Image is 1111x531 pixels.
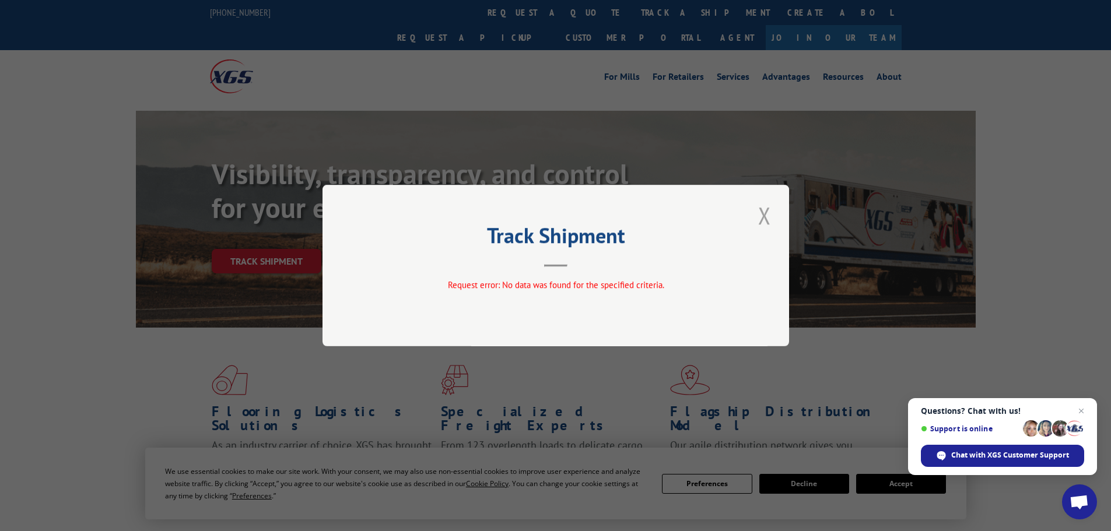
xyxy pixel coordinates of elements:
h2: Track Shipment [381,227,731,249]
span: Questions? Chat with us! [921,406,1084,416]
span: Request error: No data was found for the specified criteria. [447,279,664,290]
span: Chat with XGS Customer Support [921,445,1084,467]
span: Support is online [921,424,1019,433]
a: Open chat [1062,484,1097,519]
span: Chat with XGS Customer Support [951,450,1069,460]
button: Close modal [755,199,774,231]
